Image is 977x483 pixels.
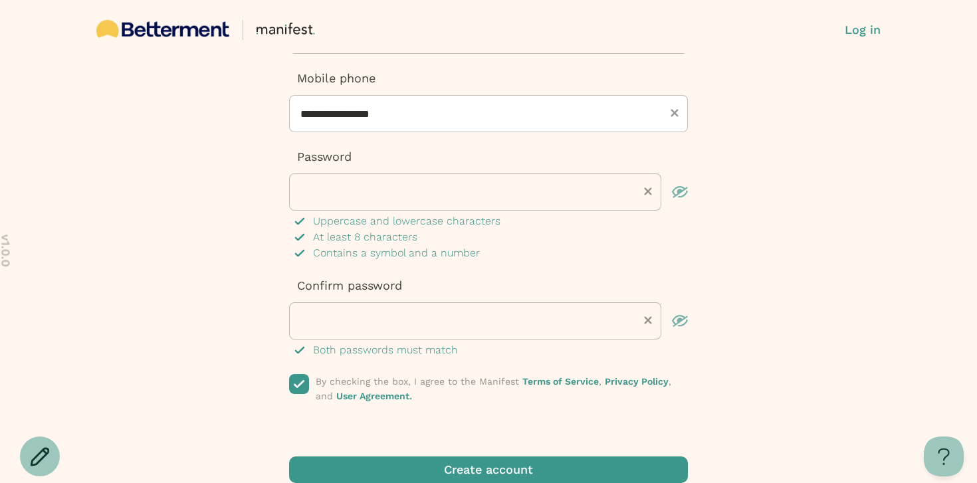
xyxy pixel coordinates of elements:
[845,21,881,39] button: Log in
[289,70,688,87] p: Mobile phone
[96,20,229,38] img: Betterment
[289,148,688,165] p: Password
[924,436,964,476] iframe: Toggle Customer Support
[313,245,480,261] p: Contains a symbol and a number
[336,391,412,401] a: User Agreement.
[313,229,417,245] p: At least 8 characters
[522,376,599,387] a: Terms of Service
[313,342,458,358] p: Both passwords must match
[605,376,669,387] a: Privacy Policy
[289,456,688,483] button: Create account
[313,213,500,229] p: Uppercase and lowercase characters
[316,376,671,401] span: By checking the box, I agree to the Manifest , , and
[289,277,688,294] p: Confirm password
